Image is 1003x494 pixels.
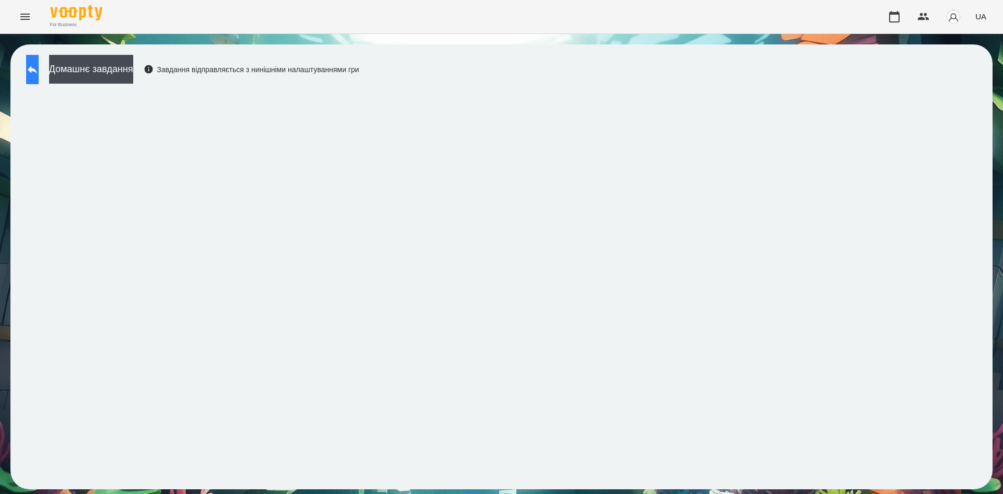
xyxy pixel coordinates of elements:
button: UA [971,7,990,26]
span: UA [975,11,986,22]
div: Завдання відправляється з нинішніми налаштуваннями гри [144,64,359,75]
img: Voopty Logo [50,5,102,20]
button: Домашнє завдання [49,55,133,84]
span: For Business [50,21,102,28]
img: avatar_s.png [946,9,961,24]
button: Menu [13,4,38,29]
